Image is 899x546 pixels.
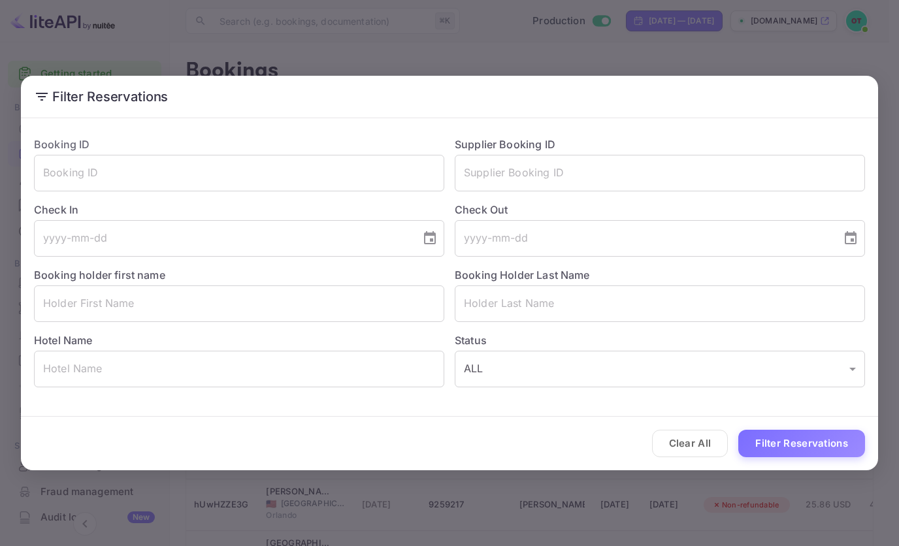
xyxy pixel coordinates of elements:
button: Choose date [838,225,864,251]
button: Clear All [652,430,728,458]
h2: Filter Reservations [21,76,878,118]
input: yyyy-mm-dd [34,220,412,257]
label: Check Out [455,202,865,217]
input: Holder First Name [34,285,444,322]
div: ALL [455,351,865,387]
label: Check In [34,202,444,217]
button: Filter Reservations [738,430,865,458]
input: yyyy-mm-dd [455,220,832,257]
input: Booking ID [34,155,444,191]
input: Holder Last Name [455,285,865,322]
label: Hotel Name [34,334,93,347]
input: Hotel Name [34,351,444,387]
input: Supplier Booking ID [455,155,865,191]
label: Supplier Booking ID [455,138,555,151]
button: Choose date [417,225,443,251]
label: Booking ID [34,138,90,151]
label: Status [455,332,865,348]
label: Booking Holder Last Name [455,268,590,281]
label: Booking holder first name [34,268,165,281]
